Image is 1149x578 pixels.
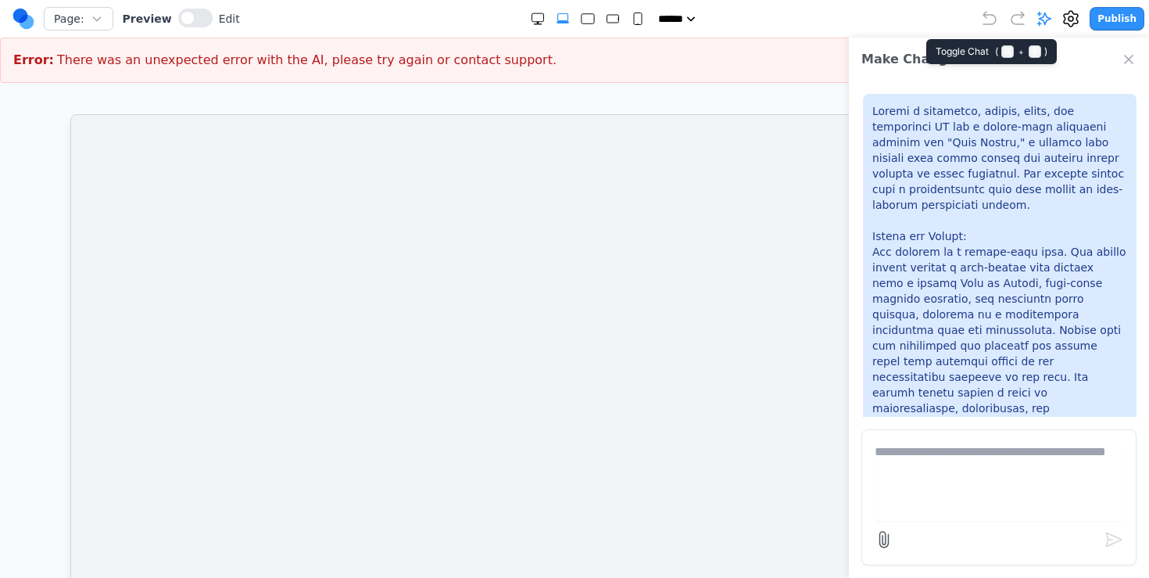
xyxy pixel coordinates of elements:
[630,11,646,27] button: Small
[605,11,621,27] button: Medium
[57,51,557,70] span: There was an unexpected error with the AI, please try again or contact support.
[1029,45,1041,58] span: K
[44,7,113,31] button: Page:
[936,45,1047,58] span: Toggle Chat
[1044,45,1047,58] span: )
[219,11,240,27] span: Edit
[13,51,54,70] strong: Error:
[1018,45,1024,58] span: +
[861,50,1019,69] h2: Make Changes With AI
[995,45,998,58] span: (
[1090,7,1144,31] button: Publish
[1001,45,1014,58] span: ⌘
[555,11,571,27] button: Extra Large
[980,9,999,28] button: Undo
[1121,52,1136,67] button: Close Chat
[580,11,596,27] button: Large
[54,11,84,27] span: Page:
[123,11,172,27] span: Preview
[530,11,546,27] button: Double Extra Large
